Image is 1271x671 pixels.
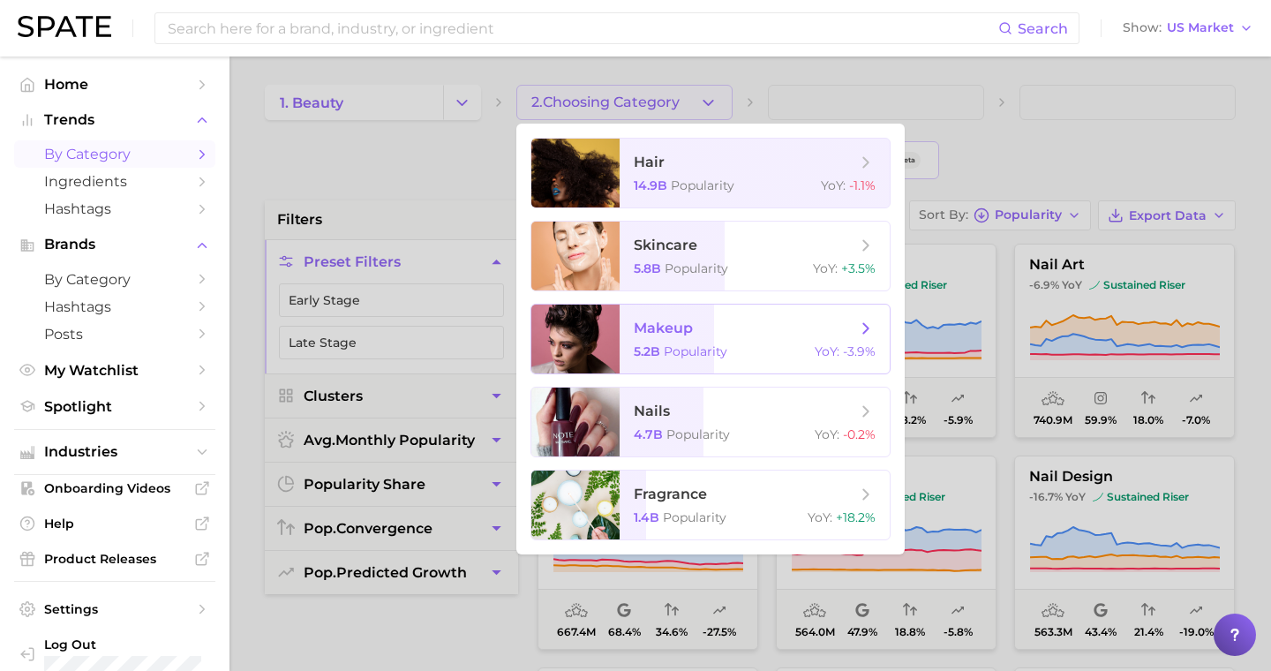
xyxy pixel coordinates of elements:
[1167,23,1234,33] span: US Market
[836,509,876,525] span: +18.2%
[813,260,838,276] span: YoY :
[634,403,670,419] span: nails
[44,173,185,190] span: Ingredients
[665,260,728,276] span: Popularity
[634,426,663,442] span: 4.7b
[14,266,215,293] a: by Category
[634,260,661,276] span: 5.8b
[166,13,998,43] input: Search here for a brand, industry, or ingredient
[14,546,215,572] a: Product Releases
[44,551,185,567] span: Product Releases
[14,357,215,384] a: My Watchlist
[14,168,215,195] a: Ingredients
[14,510,215,537] a: Help
[14,439,215,465] button: Industries
[44,200,185,217] span: Hashtags
[44,76,185,93] span: Home
[843,343,876,359] span: -3.9%
[815,343,839,359] span: YoY :
[14,195,215,222] a: Hashtags
[1018,20,1068,37] span: Search
[841,260,876,276] span: +3.5%
[808,509,832,525] span: YoY :
[666,426,730,442] span: Popularity
[634,320,693,336] span: makeup
[44,601,185,617] span: Settings
[14,107,215,133] button: Trends
[516,124,905,554] ul: 2.Choosing Category
[44,298,185,315] span: Hashtags
[634,509,659,525] span: 1.4b
[14,475,215,501] a: Onboarding Videos
[14,231,215,258] button: Brands
[44,146,185,162] span: by Category
[815,426,839,442] span: YoY :
[44,362,185,379] span: My Watchlist
[14,320,215,348] a: Posts
[634,343,660,359] span: 5.2b
[18,16,111,37] img: SPATE
[843,426,876,442] span: -0.2%
[849,177,876,193] span: -1.1%
[44,444,185,460] span: Industries
[14,293,215,320] a: Hashtags
[634,237,697,253] span: skincare
[663,509,726,525] span: Popularity
[634,177,667,193] span: 14.9b
[44,326,185,343] span: Posts
[44,480,185,496] span: Onboarding Videos
[44,112,185,128] span: Trends
[44,271,185,288] span: by Category
[14,140,215,168] a: by Category
[634,154,665,170] span: hair
[821,177,846,193] span: YoY :
[44,237,185,253] span: Brands
[664,343,727,359] span: Popularity
[14,393,215,420] a: Spotlight
[44,398,185,415] span: Spotlight
[671,177,734,193] span: Popularity
[44,516,185,532] span: Help
[14,71,215,98] a: Home
[1118,17,1258,40] button: ShowUS Market
[634,486,707,502] span: fragrance
[44,637,268,652] span: Log Out
[1123,23,1162,33] span: Show
[14,596,215,622] a: Settings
